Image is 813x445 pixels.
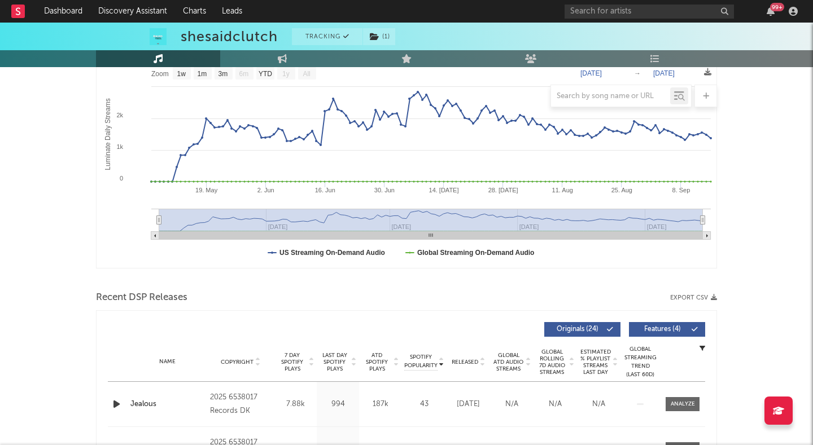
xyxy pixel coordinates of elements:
[770,3,784,11] div: 99 +
[552,326,604,333] span: Originals ( 24 )
[96,291,187,305] span: Recent DSP Releases
[429,187,459,193] text: 14. [DATE]
[580,69,602,77] text: [DATE]
[277,352,307,372] span: 7 Day Spotify Plays
[221,359,253,365] span: Copyright
[670,294,717,301] button: Export CSV
[151,70,169,78] text: Zoom
[493,399,531,410] div: N/A
[97,42,716,268] svg: Luminate Daily Consumption
[636,326,688,333] span: Features ( 4 )
[120,175,123,182] text: 0
[259,70,272,78] text: YTD
[320,399,356,410] div: 994
[362,399,399,410] div: 187k
[292,28,362,45] button: Tracking
[672,187,690,193] text: 8. Sep
[493,352,524,372] span: Global ATD Audio Streams
[536,399,574,410] div: N/A
[320,352,349,372] span: Last Day Spotify Plays
[634,69,641,77] text: →
[536,349,567,376] span: Global Rolling 7D Audio Streams
[130,399,204,410] a: Jealous
[116,143,123,150] text: 1k
[282,70,290,78] text: 1y
[404,353,438,370] span: Spotify Popularity
[417,249,535,257] text: Global Streaming On-Demand Audio
[452,359,478,365] span: Released
[257,187,274,193] text: 2. Jun
[177,70,186,78] text: 1w
[629,322,705,337] button: Features(4)
[404,399,444,410] div: 43
[130,358,204,366] div: Name
[315,187,335,193] text: 16. Jun
[653,69,675,77] text: [DATE]
[116,112,123,118] text: 2k
[303,70,310,78] text: All
[449,399,487,410] div: [DATE]
[239,70,249,78] text: 6m
[544,322,620,337] button: Originals(24)
[218,70,228,78] text: 3m
[181,28,278,45] div: shesaidclutch
[195,187,218,193] text: 19. May
[362,28,396,45] span: ( 1 )
[362,352,392,372] span: ATD Spotify Plays
[623,345,657,379] div: Global Streaming Trend (Last 60D)
[198,70,207,78] text: 1m
[363,28,395,45] button: (1)
[488,187,518,193] text: 28. [DATE]
[210,391,272,418] div: 2025 6538017 Records DK
[279,249,385,257] text: US Streaming On-Demand Audio
[374,187,395,193] text: 30. Jun
[104,98,112,170] text: Luminate Daily Streams
[580,349,611,376] span: Estimated % Playlist Streams Last Day
[611,187,632,193] text: 25. Aug
[565,5,734,19] input: Search for artists
[767,7,775,16] button: 99+
[277,399,314,410] div: 7.88k
[551,92,670,101] input: Search by song name or URL
[552,187,573,193] text: 11. Aug
[580,399,618,410] div: N/A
